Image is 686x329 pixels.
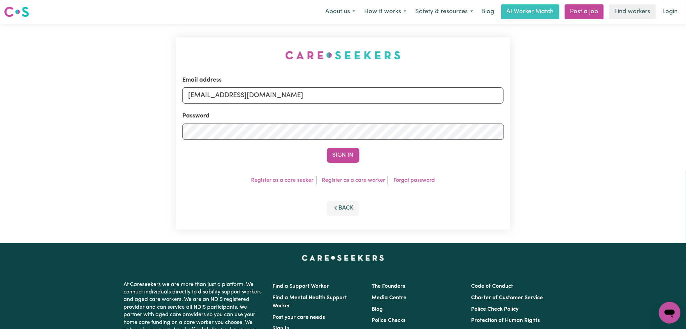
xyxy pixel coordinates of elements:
a: Register as a care worker [322,178,385,183]
label: Password [182,112,209,120]
label: Email address [182,76,222,85]
a: Careseekers home page [302,255,384,261]
a: The Founders [372,284,405,289]
a: Code of Conduct [471,284,513,289]
a: Post your care needs [273,315,325,320]
a: Login [659,4,682,19]
a: Media Centre [372,295,407,301]
a: Register as a care seeker [251,178,313,183]
a: AI Worker Match [501,4,559,19]
a: Police Check Policy [471,307,518,312]
a: Blog [478,4,499,19]
button: Safety & resources [411,5,478,19]
button: About us [321,5,360,19]
button: Back [327,201,359,216]
a: Post a job [565,4,604,19]
a: Protection of Human Rights [471,318,540,323]
input: Email address [182,87,504,104]
a: Police Checks [372,318,406,323]
a: Find a Mental Health Support Worker [273,295,347,309]
a: Find a Support Worker [273,284,329,289]
button: Sign In [327,148,359,163]
button: How it works [360,5,411,19]
a: Find workers [609,4,656,19]
a: Blog [372,307,383,312]
a: Forgot password [394,178,435,183]
a: Careseekers logo [4,4,29,20]
iframe: Button to launch messaging window [659,302,681,324]
a: Charter of Customer Service [471,295,543,301]
img: Careseekers logo [4,6,29,18]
